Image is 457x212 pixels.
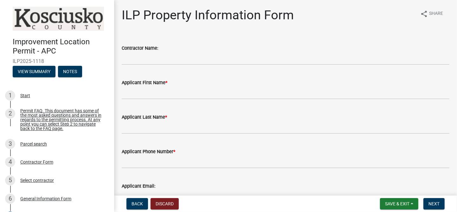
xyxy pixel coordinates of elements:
[5,157,15,167] div: 4
[429,10,443,18] span: Share
[5,139,15,149] div: 3
[122,184,155,189] label: Applicant Email:
[20,93,30,98] div: Start
[5,109,15,119] div: 2
[13,66,55,77] button: View Summary
[423,198,445,209] button: Next
[122,81,167,85] label: Applicant First Name
[20,178,54,183] div: Select contractor
[380,198,418,209] button: Save & Exit
[122,115,167,120] label: Applicant Last Name
[13,7,104,31] img: Kosciusko County, Indiana
[13,37,109,56] h4: Improvement Location Permit - APC
[20,109,104,131] div: Permit FAQ. This document has some of the most asked questions and answers in regards to the perm...
[415,8,448,20] button: shareShare
[5,90,15,101] div: 1
[58,66,82,77] button: Notes
[420,10,428,18] i: share
[122,150,175,154] label: Applicant Phone Number
[126,198,148,209] button: Back
[20,196,71,201] div: General Information Form
[5,175,15,185] div: 5
[151,198,179,209] button: Discard
[132,201,143,206] span: Back
[13,69,55,74] wm-modal-confirm: Summary
[13,58,101,64] span: ILP2025-1118
[20,160,53,164] div: Contractor Form
[122,46,158,51] label: Contractor Name:
[58,69,82,74] wm-modal-confirm: Notes
[5,194,15,204] div: 6
[20,142,47,146] div: Parcel search
[428,201,440,206] span: Next
[122,8,294,23] h1: ILP Property Information Form
[385,201,409,206] span: Save & Exit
